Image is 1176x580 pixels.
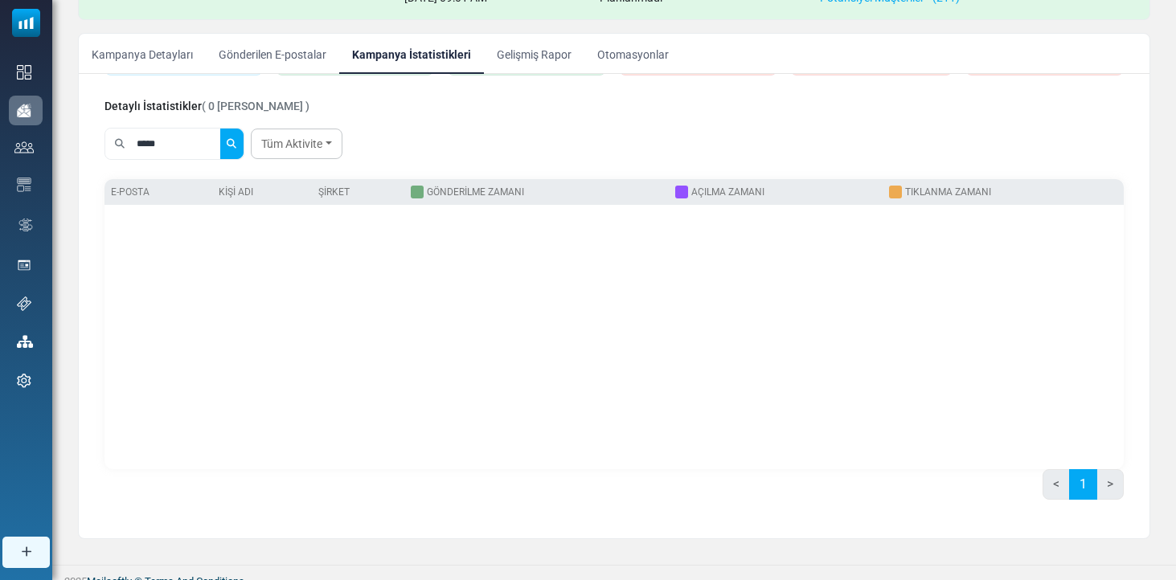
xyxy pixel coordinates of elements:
span: ( 0 [PERSON_NAME] ) [202,100,309,112]
a: Kişi Adı [219,186,253,198]
img: dashboard-icon.svg [17,65,31,80]
a: Gönderilen E-postalar [206,34,339,74]
img: campaigns-icon-active.png [17,104,31,117]
a: E-posta [111,186,150,198]
a: Otomasyonlar [584,34,682,74]
img: landing_pages.svg [17,258,31,272]
a: Açılma Zamanı [691,186,764,198]
img: support-icon.svg [17,296,31,311]
a: Gönderilme Zamanı [427,186,524,198]
img: mailsoftly_icon_blue_white.svg [12,9,40,37]
img: workflow.svg [17,216,35,235]
a: 1 [1069,469,1097,500]
img: contacts-icon.svg [14,141,34,153]
div: Detaylı İstatistikler [104,98,309,115]
a: Kampanya Detayları [79,34,206,74]
img: email-templates-icon.svg [17,178,31,192]
a: Şirket [318,186,350,198]
a: Tıklanma Zamanı [905,186,991,198]
nav: Page [1043,469,1124,513]
img: settings-icon.svg [17,374,31,388]
a: Kampanya İstatistikleri [339,34,484,74]
a: Tüm Aktivite [251,129,342,159]
a: Gelişmiş Rapor [484,34,584,74]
